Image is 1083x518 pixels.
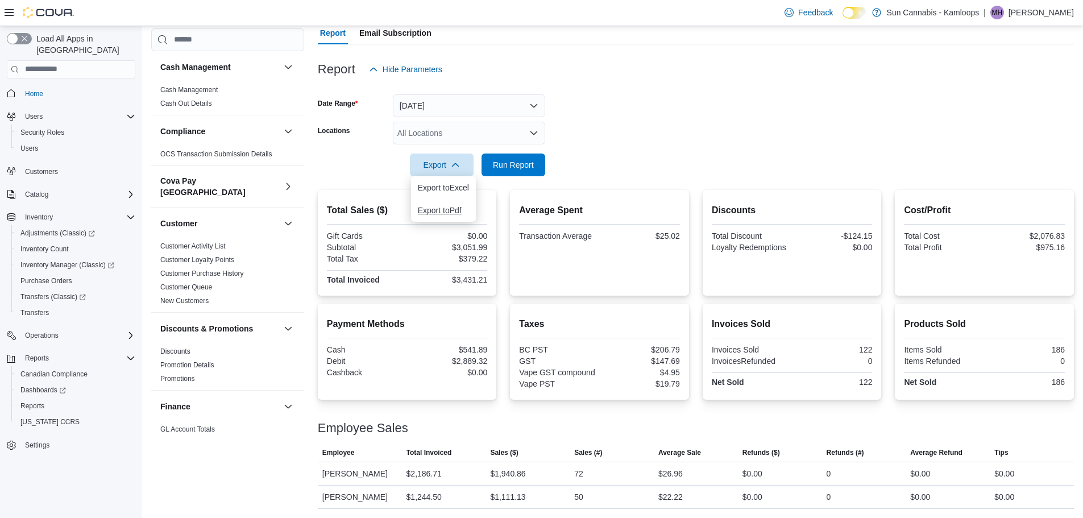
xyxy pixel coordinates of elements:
button: Inventory [20,210,57,224]
div: Gift Cards [327,231,405,241]
button: Reports [2,350,140,366]
a: [US_STATE] CCRS [16,415,84,429]
span: Report [320,22,346,44]
h3: Compliance [160,126,205,137]
span: Catalog [25,190,48,199]
h3: Employee Sales [318,421,408,435]
div: 0 [794,357,872,366]
span: Cash Management [160,85,218,94]
button: Customer [160,218,279,229]
button: Cova Pay [GEOGRAPHIC_DATA] [160,175,279,198]
a: Users [16,142,43,155]
span: Total Invoiced [406,448,452,457]
button: Users [11,140,140,156]
div: $3,431.21 [409,275,487,284]
span: Catalog [20,188,135,201]
button: [US_STATE] CCRS [11,414,140,430]
span: Users [20,110,135,123]
div: $147.69 [602,357,680,366]
button: Cash Management [160,61,279,73]
span: Users [20,144,38,153]
span: Customer Activity List [160,242,226,251]
div: 50 [574,490,583,504]
button: Finance [160,401,279,412]
span: Customer Queue [160,283,212,292]
a: Purchase Orders [16,274,77,288]
div: Loyalty Redemptions [712,243,790,252]
span: Promotion Details [160,360,214,370]
span: Operations [20,329,135,342]
a: GL Account Totals [160,425,215,433]
div: Cashback [327,368,405,377]
div: Total Profit [904,243,982,252]
h2: Products Sold [904,317,1065,331]
h3: Report [318,63,355,76]
input: Dark Mode [843,7,866,19]
button: Operations [2,328,140,343]
span: Load All Apps in [GEOGRAPHIC_DATA] [32,33,135,56]
a: Transfers (Classic) [16,290,90,304]
div: $0.00 [742,467,762,480]
span: Canadian Compliance [20,370,88,379]
span: Discounts [160,347,190,356]
div: 122 [794,378,872,387]
a: Cash Management [160,86,218,94]
h3: Discounts & Promotions [160,323,253,334]
div: 0 [827,467,831,480]
div: Vape GST compound [519,368,597,377]
span: Average Refund [910,448,962,457]
div: $2,889.32 [409,357,487,366]
a: Customers [20,165,63,179]
a: Settings [20,438,54,452]
span: Settings [20,438,135,452]
p: | [984,6,986,19]
a: Dashboards [16,383,70,397]
span: Export [417,154,467,176]
strong: Net Sold [712,378,744,387]
span: Inventory [20,210,135,224]
div: $25.02 [602,231,680,241]
div: $1,940.86 [490,467,525,480]
span: Adjustments (Classic) [20,229,95,238]
a: Inventory Count [16,242,73,256]
button: Discounts & Promotions [160,323,279,334]
div: $3,051.99 [409,243,487,252]
span: Inventory Manager (Classic) [20,260,114,270]
h2: Taxes [519,317,680,331]
span: Purchase Orders [16,274,135,288]
div: $541.89 [409,345,487,354]
div: $0.00 [409,231,487,241]
a: Reports [16,399,49,413]
span: Hide Parameters [383,64,442,75]
nav: Complex example [7,81,135,483]
span: Home [25,89,43,98]
span: Transfers (Classic) [20,292,86,301]
h2: Discounts [712,204,873,217]
div: Debit [327,357,405,366]
span: Reports [20,401,44,411]
div: $26.96 [658,467,683,480]
div: Customer [151,239,304,312]
a: Home [20,87,48,101]
span: Inventory Manager (Classic) [16,258,135,272]
span: Inventory [25,213,53,222]
div: Cash Management [151,83,304,115]
button: Users [20,110,47,123]
div: $2,076.83 [987,231,1065,241]
a: Inventory Manager (Classic) [16,258,119,272]
div: -$124.15 [794,231,872,241]
button: Canadian Compliance [11,366,140,382]
div: Total Cost [904,231,982,241]
span: Dashboards [16,383,135,397]
div: 186 [987,378,1065,387]
button: Home [2,85,140,102]
label: Date Range [318,99,358,108]
span: [US_STATE] CCRS [20,417,80,426]
button: Users [2,109,140,125]
span: New Customers [160,296,209,305]
button: Run Report [482,154,545,176]
a: New Customers [160,297,209,305]
span: Transfers (Classic) [16,290,135,304]
span: Operations [25,331,59,340]
h3: Cash Management [160,61,231,73]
